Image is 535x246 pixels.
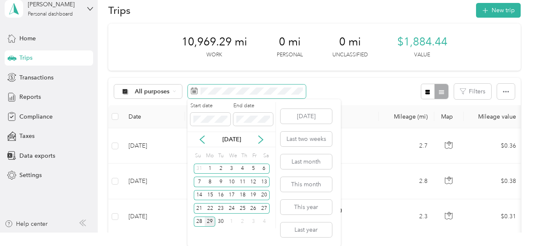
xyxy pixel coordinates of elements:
[19,73,53,82] span: Transactions
[233,102,273,110] label: End date
[194,177,205,187] div: 7
[226,203,237,214] div: 24
[215,190,226,201] div: 16
[397,35,447,49] span: $1,884.44
[259,203,270,214] div: 27
[19,151,55,160] span: Data exports
[464,105,523,128] th: Mileage value
[28,12,73,17] div: Personal dashboard
[205,150,214,162] div: Mo
[215,217,226,227] div: 30
[237,190,248,201] div: 18
[259,164,270,174] div: 6
[194,190,205,201] div: 14
[262,150,270,162] div: Sa
[237,177,248,187] div: 11
[19,132,35,140] span: Taxes
[248,190,259,201] div: 19
[205,164,216,174] div: 1
[185,105,379,128] th: Locations
[454,84,491,99] button: Filters
[248,203,259,214] div: 26
[19,93,41,101] span: Reports
[108,6,131,15] h1: Trips
[464,199,523,235] td: $0.31
[205,177,216,187] div: 8
[122,199,185,235] td: [DATE]
[205,190,216,201] div: 15
[205,217,216,227] div: 29
[182,35,247,49] span: 10,969.29 mi
[259,177,270,187] div: 13
[281,154,332,169] button: Last month
[237,203,248,214] div: 25
[190,102,230,110] label: Start date
[226,190,237,201] div: 17
[215,164,226,174] div: 2
[19,34,36,43] span: Home
[379,199,434,235] td: 2.3
[277,51,303,59] p: Personal
[206,51,222,59] p: Work
[259,217,270,227] div: 4
[215,177,226,187] div: 9
[476,3,521,18] button: New trip
[19,171,42,180] span: Settings
[194,217,205,227] div: 28
[122,128,185,164] td: [DATE]
[226,177,237,187] div: 10
[248,217,259,227] div: 3
[281,222,332,237] button: Last year
[379,164,434,199] td: 2.8
[122,164,185,199] td: [DATE]
[217,150,225,162] div: Tu
[248,177,259,187] div: 12
[379,105,434,128] th: Mileage (mi)
[248,164,259,174] div: 5
[240,150,248,162] div: Th
[379,128,434,164] td: 2.7
[19,53,32,62] span: Trips
[5,220,48,228] button: Help center
[259,190,270,201] div: 20
[226,217,237,227] div: 1
[279,35,301,49] span: 0 mi
[281,200,332,214] button: This year
[281,177,332,192] button: This month
[194,150,202,162] div: Su
[464,128,523,164] td: $0.36
[205,203,216,214] div: 22
[194,203,205,214] div: 21
[332,51,368,59] p: Unclassified
[19,112,53,121] span: Compliance
[488,199,535,246] iframe: Everlance-gr Chat Button Frame
[227,150,237,162] div: We
[214,135,249,144] p: [DATE]
[237,217,248,227] div: 2
[434,105,464,128] th: Map
[251,150,259,162] div: Fr
[281,132,332,146] button: Last two weeks
[237,164,248,174] div: 4
[226,164,237,174] div: 3
[194,164,205,174] div: 31
[464,164,523,199] td: $0.38
[339,35,361,49] span: 0 mi
[414,51,430,59] p: Value
[215,203,226,214] div: 23
[135,89,170,95] span: All purposes
[281,109,332,124] button: [DATE]
[122,105,185,128] th: Date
